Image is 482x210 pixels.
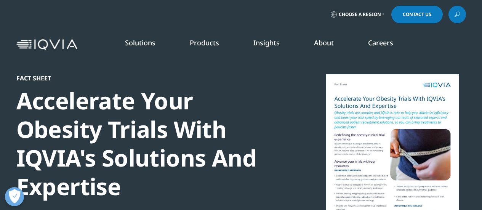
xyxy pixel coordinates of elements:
a: About [314,38,334,47]
span: Choose a Region [339,11,381,18]
button: Abrir preferencias [5,187,24,206]
a: Contact Us [391,6,443,23]
a: Careers [368,38,393,47]
a: Products [190,38,219,47]
div: Fact Sheet [16,74,278,82]
nav: Primary [80,27,466,63]
span: Contact Us [403,12,431,17]
div: Accelerate Your Obesity Trials With IQVIA's Solutions And Expertise [16,87,278,201]
a: Solutions [125,38,155,47]
img: IQVIA Healthcare Information Technology and Pharma Clinical Research Company [16,39,77,50]
a: Insights [253,38,280,47]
